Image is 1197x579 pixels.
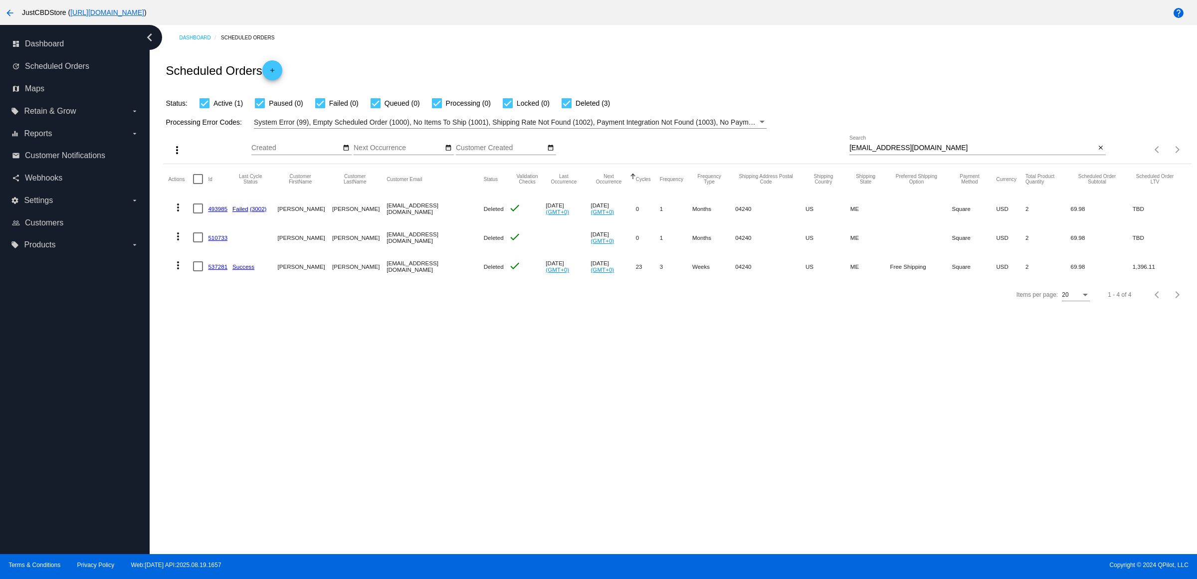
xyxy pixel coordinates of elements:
[11,107,19,115] i: local_offer
[576,97,610,109] span: Deleted (3)
[591,266,614,273] a: (GMT+0)
[12,219,20,227] i: people_outline
[208,263,227,270] a: 537281
[12,152,20,160] i: email
[25,39,64,48] span: Dashboard
[172,201,184,213] mat-icon: more_vert
[1062,291,1068,298] span: 20
[25,62,89,71] span: Scheduled Orders
[607,562,1189,569] span: Copyright © 2024 QPilot, LLC
[354,144,443,152] input: Next Occurrence
[591,208,614,215] a: (GMT+0)
[12,215,139,231] a: people_outline Customers
[1025,194,1070,223] mat-cell: 2
[660,194,692,223] mat-cell: 1
[232,263,254,270] a: Success
[1070,252,1132,281] mat-cell: 69.98
[546,266,569,273] a: (GMT+0)
[142,29,158,45] i: chevron_left
[1025,164,1070,194] mat-header-cell: Total Product Quantity
[1070,223,1132,252] mat-cell: 69.98
[387,223,484,252] mat-cell: [EMAIL_ADDRESS][DOMAIN_NAME]
[446,97,491,109] span: Processing (0)
[660,223,692,252] mat-cell: 1
[385,97,420,109] span: Queued (0)
[636,223,660,252] mat-cell: 0
[221,30,283,45] a: Scheduled Orders
[996,194,1025,223] mat-cell: USD
[266,67,278,79] mat-icon: add
[332,223,387,252] mat-cell: [PERSON_NAME]
[996,176,1016,182] button: Change sorting for CurrencyIso
[277,223,332,252] mat-cell: [PERSON_NAME]
[166,60,282,80] h2: Scheduled Orders
[952,174,988,185] button: Change sorting for PaymentMethod.Type
[208,234,227,241] a: 510733
[24,129,52,138] span: Reports
[387,176,422,182] button: Change sorting for CustomerEmail
[509,202,521,214] mat-icon: check
[692,223,735,252] mat-cell: Months
[805,194,850,223] mat-cell: US
[208,176,212,182] button: Change sorting for Id
[332,252,387,281] mat-cell: [PERSON_NAME]
[77,562,115,569] a: Privacy Policy
[172,230,184,242] mat-icon: more_vert
[735,252,805,281] mat-cell: 04240
[591,252,636,281] mat-cell: [DATE]
[166,118,242,126] span: Processing Error Codes:
[12,40,20,48] i: dashboard
[636,176,651,182] button: Change sorting for Cycles
[546,252,591,281] mat-cell: [DATE]
[22,8,147,16] span: JustCBDStore ( )
[660,176,683,182] button: Change sorting for Frequency
[1016,291,1058,298] div: Items per page:
[1097,144,1104,152] mat-icon: close
[1168,140,1188,160] button: Next page
[849,144,1095,152] input: Search
[24,196,53,205] span: Settings
[12,81,139,97] a: map Maps
[1148,285,1168,305] button: Previous page
[277,174,323,185] button: Change sorting for CustomerFirstName
[1062,292,1090,299] mat-select: Items per page:
[277,252,332,281] mat-cell: [PERSON_NAME]
[805,223,850,252] mat-cell: US
[24,240,55,249] span: Products
[850,174,881,185] button: Change sorting for ShippingState
[996,252,1025,281] mat-cell: USD
[343,144,350,152] mat-icon: date_range
[509,260,521,272] mat-icon: check
[591,194,636,223] mat-cell: [DATE]
[509,231,521,243] mat-icon: check
[517,97,550,109] span: Locked (0)
[591,223,636,252] mat-cell: [DATE]
[805,174,841,185] button: Change sorting for ShippingCountry
[850,252,890,281] mat-cell: ME
[735,194,805,223] mat-cell: 04240
[996,223,1025,252] mat-cell: USD
[329,97,359,109] span: Failed (0)
[12,58,139,74] a: update Scheduled Orders
[70,8,144,16] a: [URL][DOMAIN_NAME]
[805,252,850,281] mat-cell: US
[591,174,627,185] button: Change sorting for NextOccurrenceUtc
[232,174,268,185] button: Change sorting for LastProcessingCycleId
[11,130,19,138] i: equalizer
[546,174,582,185] button: Change sorting for LastOccurrenceUtc
[1133,223,1187,252] mat-cell: TBD
[1070,194,1132,223] mat-cell: 69.98
[8,562,60,569] a: Terms & Conditions
[12,174,20,182] i: share
[277,194,332,223] mat-cell: [PERSON_NAME]
[131,107,139,115] i: arrow_drop_down
[1168,285,1188,305] button: Next page
[179,30,221,45] a: Dashboard
[1173,7,1185,19] mat-icon: help
[332,174,378,185] button: Change sorting for CustomerLastName
[890,252,952,281] mat-cell: Free Shipping
[484,263,504,270] span: Deleted
[850,223,890,252] mat-cell: ME
[131,562,221,569] a: Web:[DATE] API:2025.08.19.1657
[171,144,183,156] mat-icon: more_vert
